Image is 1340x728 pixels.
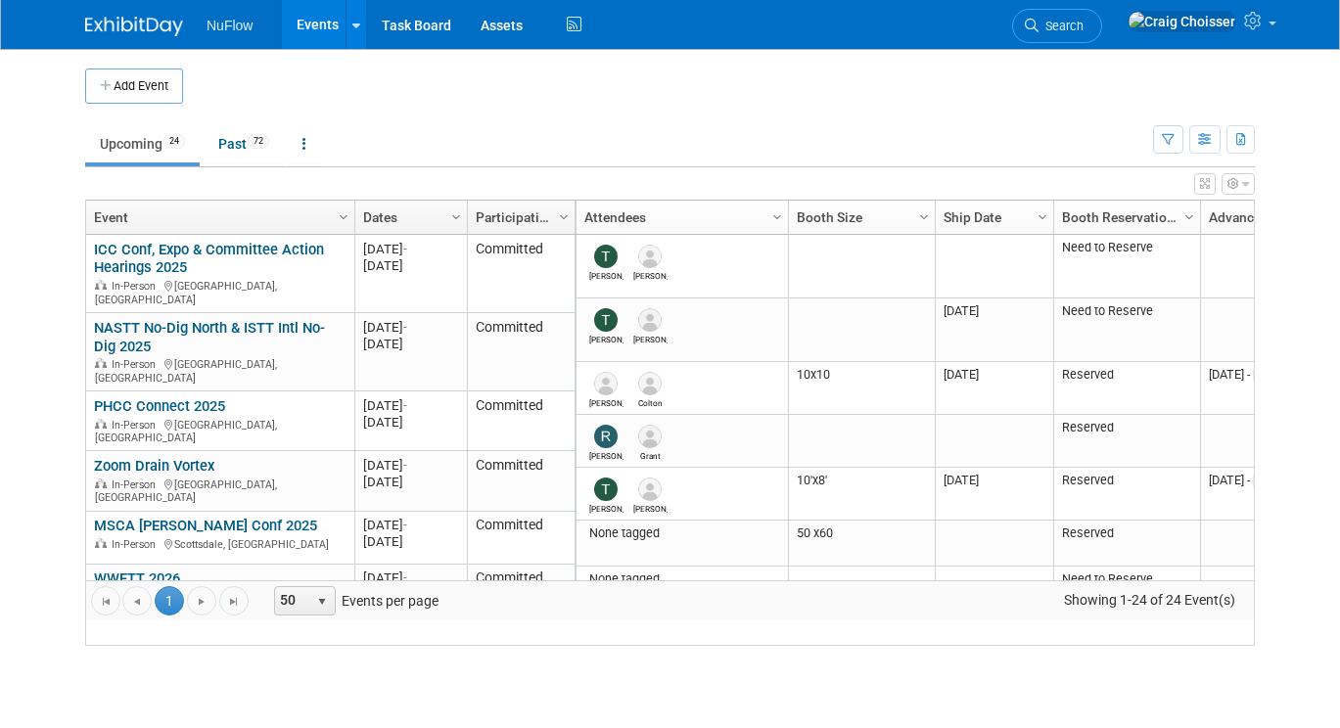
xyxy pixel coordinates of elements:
[95,358,107,368] img: In-Person Event
[935,362,1053,415] td: [DATE]
[403,320,407,335] span: -
[363,241,458,257] div: [DATE]
[797,201,922,234] a: Booth Size
[129,594,145,610] span: Go to the previous page
[363,457,458,474] div: [DATE]
[363,533,458,550] div: [DATE]
[95,419,107,429] img: In-Person Event
[250,586,458,615] span: Events per page
[633,395,668,408] div: Colton McKeithen
[1209,201,1334,234] a: Advance Warehouse Dates
[94,397,225,415] a: PHCC Connect 2025
[944,201,1040,234] a: Ship Date
[85,125,200,162] a: Upcoming24
[94,319,325,355] a: NASTT No-Dig North & ISTT Intl No-Dig 2025
[94,476,346,505] div: [GEOGRAPHIC_DATA], [GEOGRAPHIC_DATA]
[94,569,180,587] a: WWETT 2026
[935,298,1053,362] td: [DATE]
[94,241,324,277] a: ICC Conf, Expo & Committee Action Hearings 2025
[1053,468,1200,521] td: Reserved
[112,419,162,432] span: In-Person
[98,594,114,610] span: Go to the first page
[85,17,183,36] img: ExhibitDay
[594,372,618,395] img: Mike Douglass
[403,242,407,256] span: -
[594,425,618,448] img: Ryan Klachko
[94,416,346,445] div: [GEOGRAPHIC_DATA], [GEOGRAPHIC_DATA]
[363,319,458,336] div: [DATE]
[769,209,785,225] span: Column Settings
[1053,362,1200,415] td: Reserved
[112,478,162,491] span: In-Person
[163,134,185,149] span: 24
[638,372,662,395] img: Colton McKeithen
[207,18,253,33] span: NuFlow
[1062,201,1187,234] a: Booth Reservation Status
[554,201,576,230] a: Column Settings
[363,414,458,431] div: [DATE]
[467,451,575,511] td: Committed
[788,468,935,521] td: 10'x8'
[1179,201,1201,230] a: Column Settings
[363,517,458,533] div: [DATE]
[226,594,242,610] span: Go to the last page
[916,209,932,225] span: Column Settings
[363,257,458,274] div: [DATE]
[589,448,624,461] div: Ryan Klachko
[219,586,249,615] a: Go to the last page
[403,458,407,473] span: -
[467,512,575,565] td: Committed
[467,565,575,624] td: Committed
[403,570,407,585] span: -
[112,280,162,293] span: In-Person
[1053,235,1200,298] td: Need to Reserve
[204,125,284,162] a: Past72
[1181,209,1197,225] span: Column Settings
[638,425,662,448] img: Grant Duxbury
[94,355,346,385] div: [GEOGRAPHIC_DATA], [GEOGRAPHIC_DATA]
[1033,201,1054,230] a: Column Settings
[467,235,575,313] td: Committed
[476,201,562,234] a: Participation
[1053,521,1200,567] td: Reserved
[1128,11,1236,32] img: Craig Choisser
[633,268,668,281] div: Chris Cheek
[788,362,935,415] td: 10x10
[403,398,407,413] span: -
[788,521,935,567] td: 50 x60
[589,395,624,408] div: Mike Douglass
[363,201,454,234] a: Dates
[467,391,575,451] td: Committed
[633,501,668,514] div: Chris Cheek
[589,501,624,514] div: Tom Bowman
[594,245,618,268] img: Tom Bowman
[91,586,120,615] a: Go to the first page
[638,245,662,268] img: Chris Cheek
[467,313,575,391] td: Committed
[94,277,346,306] div: [GEOGRAPHIC_DATA], [GEOGRAPHIC_DATA]
[584,571,781,587] div: None tagged
[448,209,464,225] span: Column Settings
[155,586,184,615] span: 1
[95,280,107,290] img: In-Person Event
[594,308,618,332] img: Tom Bowman
[584,525,781,541] div: None tagged
[633,448,668,461] div: Grant Duxbury
[1053,298,1200,362] td: Need to Reserve
[95,478,107,488] img: In-Person Event
[314,594,330,610] span: select
[638,478,662,501] img: Chris Cheek
[94,201,342,234] a: Event
[446,201,468,230] a: Column Settings
[112,358,162,371] span: In-Person
[633,332,668,344] div: Evan Stark
[767,201,789,230] a: Column Settings
[1053,567,1200,613] td: Need to Reserve
[187,586,216,615] a: Go to the next page
[363,336,458,352] div: [DATE]
[363,474,458,490] div: [DATE]
[363,397,458,414] div: [DATE]
[85,68,183,104] button: Add Event
[1012,9,1102,43] a: Search
[95,538,107,548] img: In-Person Event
